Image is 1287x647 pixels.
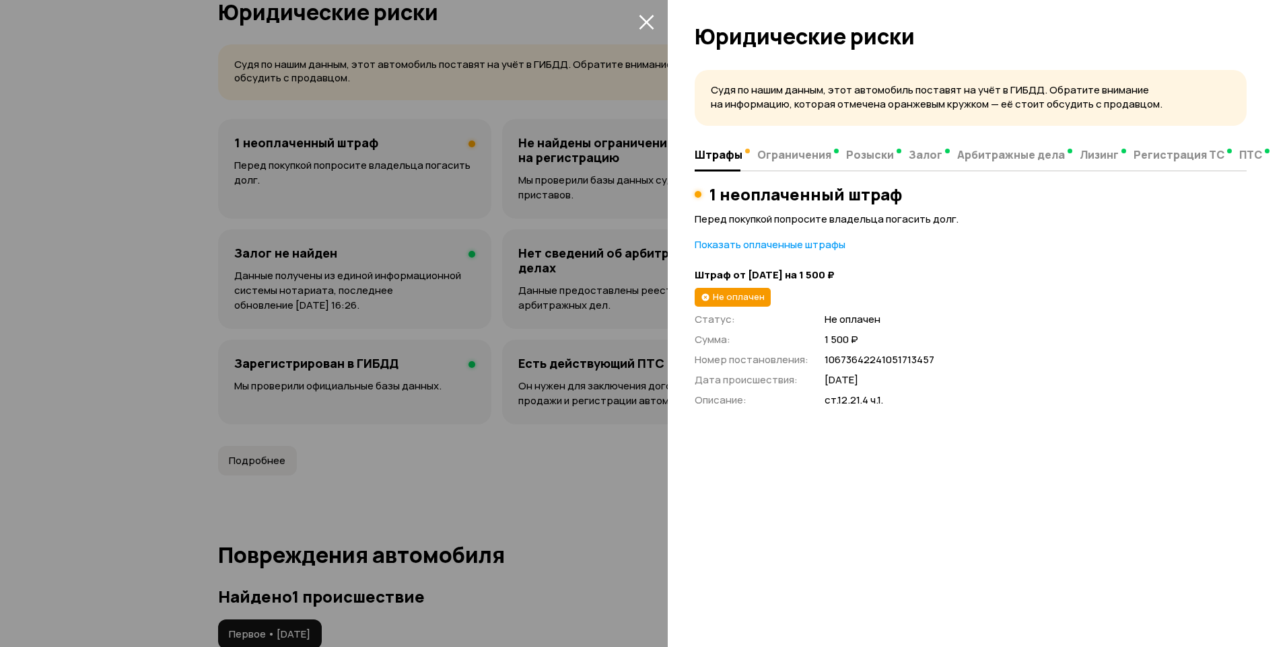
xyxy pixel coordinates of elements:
[695,268,1247,282] strong: Штраф от [DATE] на 1 500 ₽
[695,393,808,408] p: Описание :
[825,393,1247,408] span: ст.12.21.4 ч.1.
[1239,148,1262,161] span: ПТС
[711,83,1162,111] span: Судя по нашим данным, этот автомобиль поставят на учёт в ГИБДД. Обратите внимание на информацию, ...
[695,312,808,327] p: Статус :
[846,148,894,161] span: Розыски
[635,11,657,32] button: закрыть
[695,237,1247,252] p: Показать оплаченные штрафы
[695,373,808,387] p: Дата происшествия :
[695,332,808,347] p: Сумма :
[957,148,1065,161] span: Арбитражные дела
[825,333,1247,347] span: 1 500 ₽
[825,353,1247,367] span: 10673642241051713457
[709,185,902,204] h3: 1 неоплаченный штраф
[713,291,765,303] span: Не оплачен
[825,313,1247,327] span: Не оплачен
[1134,148,1224,161] span: Регистрация ТС
[825,373,1247,387] span: [DATE]
[757,148,831,161] span: Ограничения
[909,148,942,161] span: Залог
[1080,148,1119,161] span: Лизинг
[695,148,742,161] span: Штрафы
[695,352,808,367] p: Номер постановления :
[695,212,1247,227] p: Перед покупкой попросите владельца погасить долг.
